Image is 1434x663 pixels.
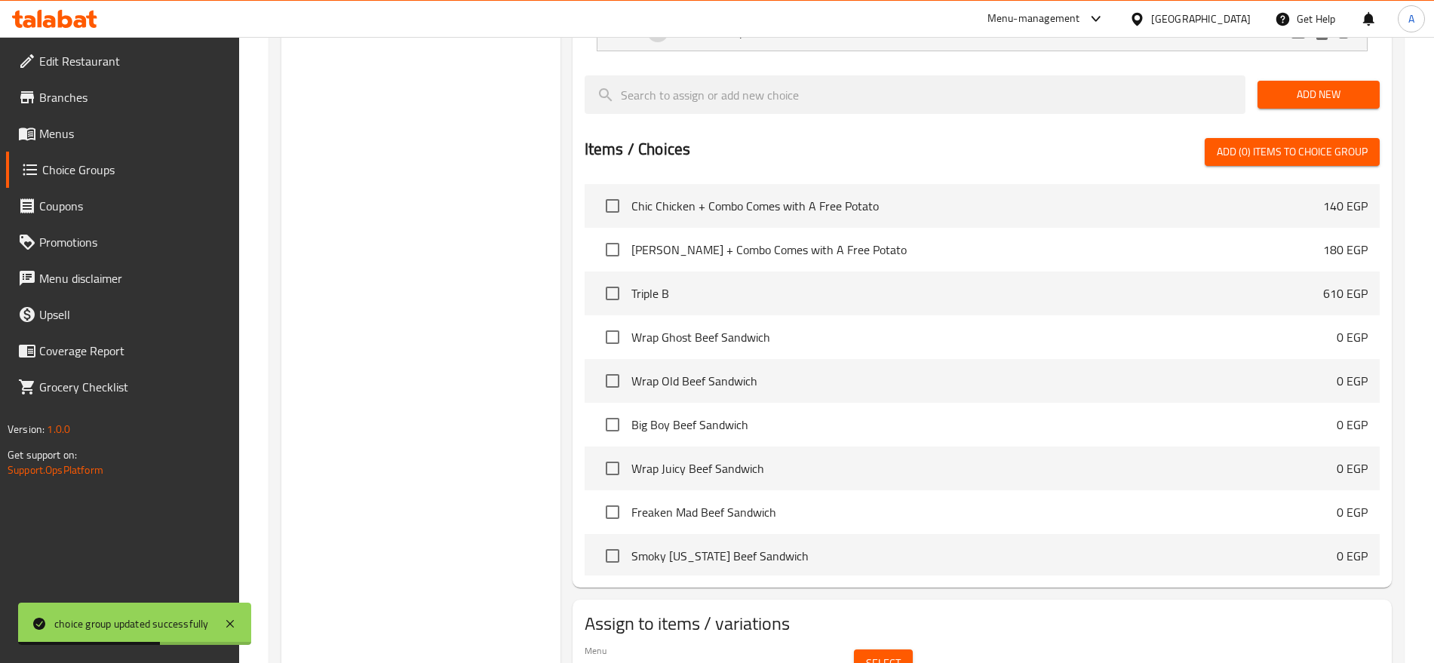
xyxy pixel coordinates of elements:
span: Select choice [597,540,628,572]
span: Chic Chicken + Combo Comes with A Free Potato [631,197,1323,215]
span: Menu disclaimer [39,269,227,287]
span: Menus [39,124,227,143]
p: 0 EGP [1337,372,1368,390]
span: Edit Restaurant [39,52,227,70]
a: Menu disclaimer [6,260,239,296]
span: 1.0.0 [47,419,70,439]
span: Select choice [597,278,628,309]
p: 0 EGP [1337,416,1368,434]
a: Branches [6,79,239,115]
span: Grocery Checklist [39,378,227,396]
p: Chicken Strips [678,23,858,41]
a: Upsell [6,296,239,333]
p: 140 EGP [1323,197,1368,215]
span: Wrap Ghost Beef Sandwich [631,328,1337,346]
span: Smoky [US_STATE] Beef Sandwich [631,547,1337,565]
p: 0 EGP [1337,547,1368,565]
a: Coverage Report [6,333,239,369]
button: Add (0) items to choice group [1205,138,1380,166]
span: Select choice [597,321,628,353]
a: Promotions [6,224,239,260]
div: choice group updated successfully [54,615,209,632]
p: 0 EGP [1337,503,1368,521]
p: 0 EGP [1337,459,1368,477]
span: Select choice [597,409,628,440]
span: Select choice [597,190,628,222]
div: Menu-management [987,10,1080,28]
span: Wrap Old Beef Sandwich [631,372,1337,390]
span: Select choice [597,234,628,266]
span: Version: [8,419,45,439]
span: Branches [39,88,227,106]
span: Big Boy Beef Sandwich [631,416,1337,434]
span: Promotions [39,233,227,251]
span: Coupons [39,197,227,215]
span: Add (0) items to choice group [1217,143,1368,161]
p: 0 EGP [1337,328,1368,346]
h2: Assign to items / variations [585,612,1380,636]
a: Edit Restaurant [6,43,239,79]
a: Grocery Checklist [6,369,239,405]
p: (ID: 2238886848) [858,23,978,41]
p: 180 EGP [1323,241,1368,259]
span: Coverage Report [39,342,227,360]
h2: Items / Choices [585,138,690,161]
p: 610 EGP [1323,284,1368,302]
span: Select choice [597,453,628,484]
span: Get support on: [8,445,77,465]
a: Support.OpsPlatform [8,460,103,480]
span: Select choice [597,365,628,397]
input: search [585,75,1245,114]
span: Upsell [39,305,227,324]
p: 0 EGP [1244,23,1287,41]
a: Menus [6,115,239,152]
span: Wrap Juicy Beef Sandwich [631,459,1337,477]
span: Freaken Mad Beef Sandwich [631,503,1337,521]
a: Choice Groups [6,152,239,188]
button: Add New [1257,81,1380,109]
a: Coupons [6,188,239,224]
span: [PERSON_NAME] + Combo Comes with A Free Potato [631,241,1323,259]
div: [GEOGRAPHIC_DATA] [1151,11,1251,27]
span: Triple B [631,284,1323,302]
span: A [1408,11,1414,27]
label: Menu [585,646,606,655]
span: Add New [1270,85,1368,104]
span: Choice Groups [42,161,227,179]
span: Select choice [597,496,628,528]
